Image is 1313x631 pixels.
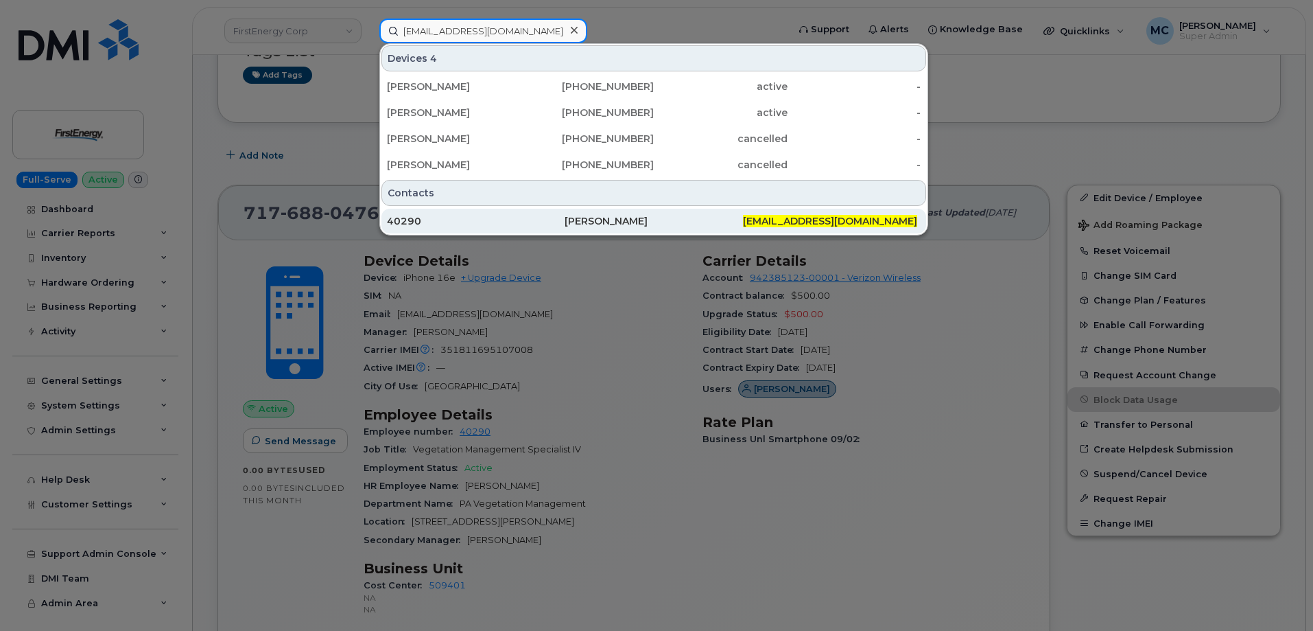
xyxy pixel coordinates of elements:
input: Find something... [379,19,587,43]
a: 40290[PERSON_NAME][EMAIL_ADDRESS][DOMAIN_NAME] [381,209,926,233]
div: Contacts [381,180,926,206]
a: [PERSON_NAME][PHONE_NUMBER]cancelled- [381,152,926,177]
div: [PHONE_NUMBER] [521,158,654,172]
div: [PERSON_NAME] [387,132,521,146]
div: - [788,132,921,146]
a: [PERSON_NAME][PHONE_NUMBER]active- [381,100,926,125]
a: [PERSON_NAME][PHONE_NUMBER]cancelled- [381,126,926,151]
div: [PERSON_NAME] [387,80,521,93]
div: active [654,106,788,119]
div: [PERSON_NAME] [387,106,521,119]
div: - [788,158,921,172]
span: [EMAIL_ADDRESS][DOMAIN_NAME] [743,215,917,227]
div: [PHONE_NUMBER] [521,80,654,93]
div: [PHONE_NUMBER] [521,106,654,119]
div: - [788,106,921,119]
div: active [654,80,788,93]
a: [PERSON_NAME][PHONE_NUMBER]active- [381,74,926,99]
div: cancelled [654,132,788,146]
div: [PHONE_NUMBER] [521,132,654,146]
div: cancelled [654,158,788,172]
iframe: Messenger Launcher [1253,571,1303,621]
div: 40290 [387,214,565,228]
div: Devices [381,45,926,71]
div: [PERSON_NAME] [565,214,742,228]
span: 4 [430,51,437,65]
div: [PERSON_NAME] [387,158,521,172]
div: - [788,80,921,93]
